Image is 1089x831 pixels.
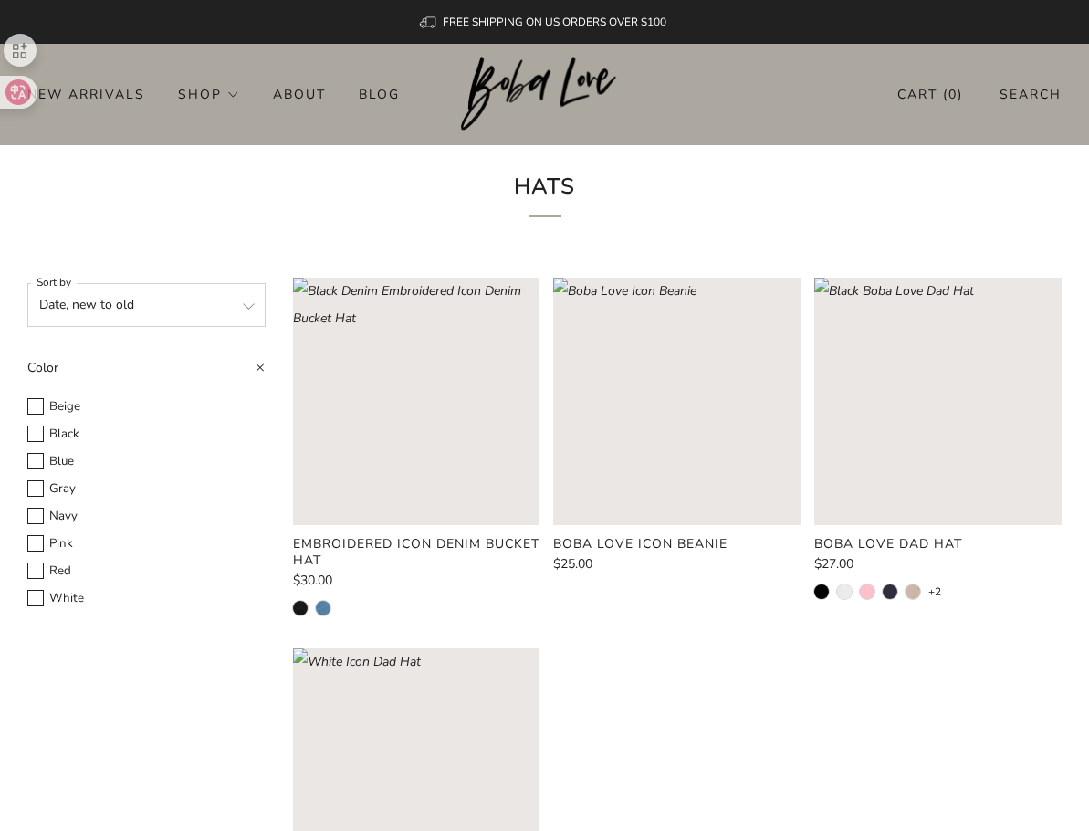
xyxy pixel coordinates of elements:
a: Boba Love Icon Beanie [553,536,801,552]
a: Shop [178,79,240,109]
a: Boba Love Dad Hat [814,536,1062,552]
label: White [27,588,266,609]
a: Black Boba Love Dad Hat Loading image: Black Boba Love Dad Hat [814,278,1062,525]
a: Cart [897,79,963,110]
a: $27.00 [814,558,1062,571]
product-card-title: Boba Love Icon Beanie [553,535,728,552]
img: Boba Love [461,57,628,131]
span: $27.00 [814,555,853,573]
label: Navy [27,506,266,527]
span: $25.00 [553,555,592,573]
a: $25.00 [553,558,801,571]
label: Gray [27,479,266,500]
a: Embroidered Icon Denim Bucket Hat [293,536,540,569]
summary: Color [27,354,266,393]
label: Pink [27,533,266,554]
span: $30.00 [293,572,332,589]
label: Black [27,424,266,445]
a: $30.00 [293,574,540,587]
product-card-title: Boba Love Dad Hat [814,535,962,552]
label: Blue [27,451,266,472]
span: Color [27,359,58,376]
a: +2 [928,584,941,599]
a: Boba Love [461,57,628,132]
a: Blog [359,79,400,109]
label: Red [27,561,266,582]
a: About [273,79,326,109]
label: Beige [27,396,266,417]
span: FREE SHIPPING ON US ORDERS OVER $100 [443,15,666,29]
a: Black Denim Embroidered Icon Denim Bucket Hat Loading image: Black Denim Embroidered Icon Denim B... [293,278,540,525]
a: Boba Love Icon Beanie Loading image: Boba Love Icon Beanie [553,278,801,525]
product-card-title: Embroidered Icon Denim Bucket Hat [293,535,539,569]
h1: Hats [294,167,795,217]
items-count: 0 [948,86,958,103]
a: Search [1000,79,1062,110]
a: New Arrivals [27,79,145,109]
